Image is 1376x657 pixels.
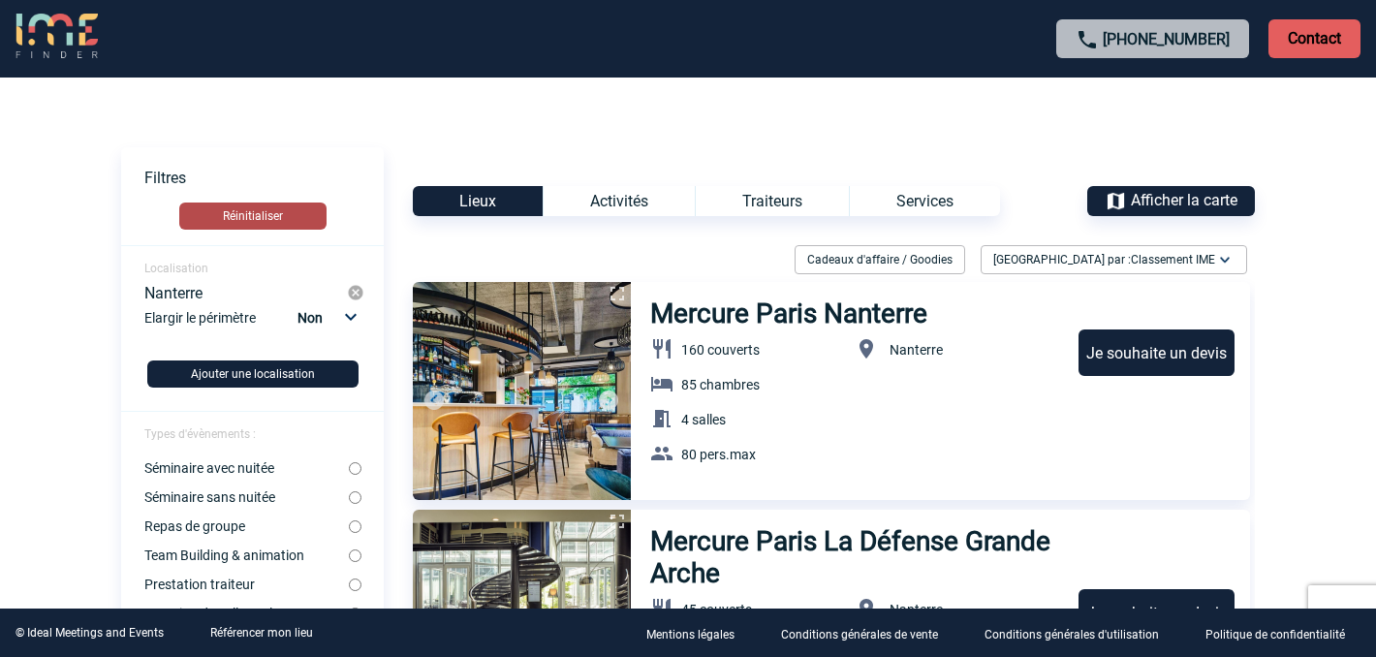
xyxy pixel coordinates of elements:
[413,186,543,216] div: Lieux
[1190,624,1376,642] a: Politique de confidentialité
[631,624,766,642] a: Mentions légales
[650,372,673,395] img: baseline_hotel_white_24dp-b.png
[144,547,349,563] label: Team Building & animation
[985,628,1159,641] p: Conditions générales d'utilisation
[681,377,760,392] span: 85 chambres
[650,297,929,329] h3: Mercure Paris Nanterre
[1131,191,1237,209] span: Afficher la carte
[1131,253,1215,266] span: Classement IME
[1103,30,1230,48] a: [PHONE_NUMBER]
[855,337,878,360] img: baseline_location_on_white_24dp-b.png
[650,525,1060,589] h3: Mercure Paris La Défense Grande Arche
[993,250,1215,269] span: [GEOGRAPHIC_DATA] par :
[144,489,349,505] label: Séminaire sans nuitée
[795,245,965,274] div: Cadeaux d'affaire / Goodies
[855,597,878,620] img: baseline_location_on_white_24dp-b.png
[1079,329,1235,376] div: Je souhaite un devis
[1268,19,1360,58] p: Contact
[179,203,327,230] button: Réinitialiser
[766,624,969,642] a: Conditions générales de vente
[144,284,347,301] div: Nanterre
[144,518,349,534] label: Repas de groupe
[210,626,313,640] a: Référencer mon lieu
[969,624,1190,642] a: Conditions générales d'utilisation
[890,602,943,617] span: Nanterre
[681,412,726,427] span: 4 salles
[681,447,756,462] span: 80 pers.max
[650,407,673,430] img: baseline_meeting_room_white_24dp-b.png
[650,597,673,620] img: baseline_restaurant_white_24dp-b.png
[1076,28,1099,51] img: call-24-px.png
[121,203,384,230] a: Réinitialiser
[144,169,384,187] p: Filtres
[144,305,364,345] div: Elargir le périmètre
[787,245,973,274] div: Filtrer sur Cadeaux d'affaire / Goodies
[1079,589,1235,636] div: Je souhaite un devis
[781,628,938,641] p: Conditions générales de vente
[650,442,673,465] img: baseline_group_white_24dp-b.png
[681,602,752,617] span: 45 couverts
[650,337,673,360] img: baseline_restaurant_white_24dp-b.png
[144,577,349,592] label: Prestation traiteur
[347,284,364,301] img: cancel-24-px-g.png
[695,186,849,216] div: Traiteurs
[1205,628,1345,641] p: Politique de confidentialité
[681,342,760,358] span: 160 couverts
[849,186,1000,216] div: Services
[144,427,256,441] span: Types d'évènements :
[147,360,359,388] button: Ajouter une localisation
[144,606,349,621] label: Location de salle seule
[16,626,164,640] div: © Ideal Meetings and Events
[413,282,631,500] img: 1.jpg
[543,186,695,216] div: Activités
[1215,250,1235,269] img: baseline_expand_more_white_24dp-b.png
[144,460,349,476] label: Séminaire avec nuitée
[890,342,943,358] span: Nanterre
[144,262,208,275] span: Localisation
[646,628,735,641] p: Mentions légales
